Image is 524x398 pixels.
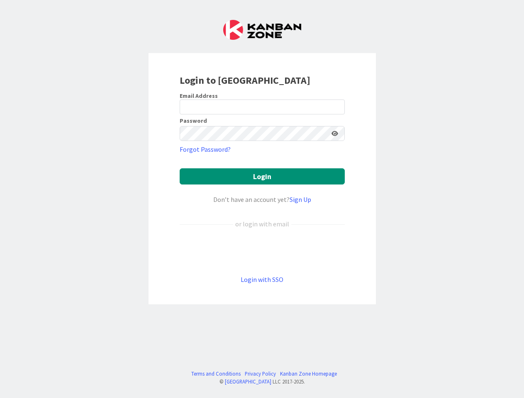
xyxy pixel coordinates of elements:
[180,168,345,184] button: Login
[241,275,283,284] a: Login with SSO
[280,370,337,378] a: Kanban Zone Homepage
[245,370,276,378] a: Privacy Policy
[290,195,311,204] a: Sign Up
[180,194,345,204] div: Don’t have an account yet?
[180,92,218,99] label: Email Address
[191,370,241,378] a: Terms and Conditions
[180,144,231,154] a: Forgot Password?
[223,20,301,40] img: Kanban Zone
[175,243,349,261] iframe: Knop Inloggen met Google
[225,378,271,385] a: [GEOGRAPHIC_DATA]
[187,378,337,386] div: © LLC 2017- 2025 .
[180,74,310,87] b: Login to [GEOGRAPHIC_DATA]
[180,118,207,124] label: Password
[233,219,291,229] div: or login with email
